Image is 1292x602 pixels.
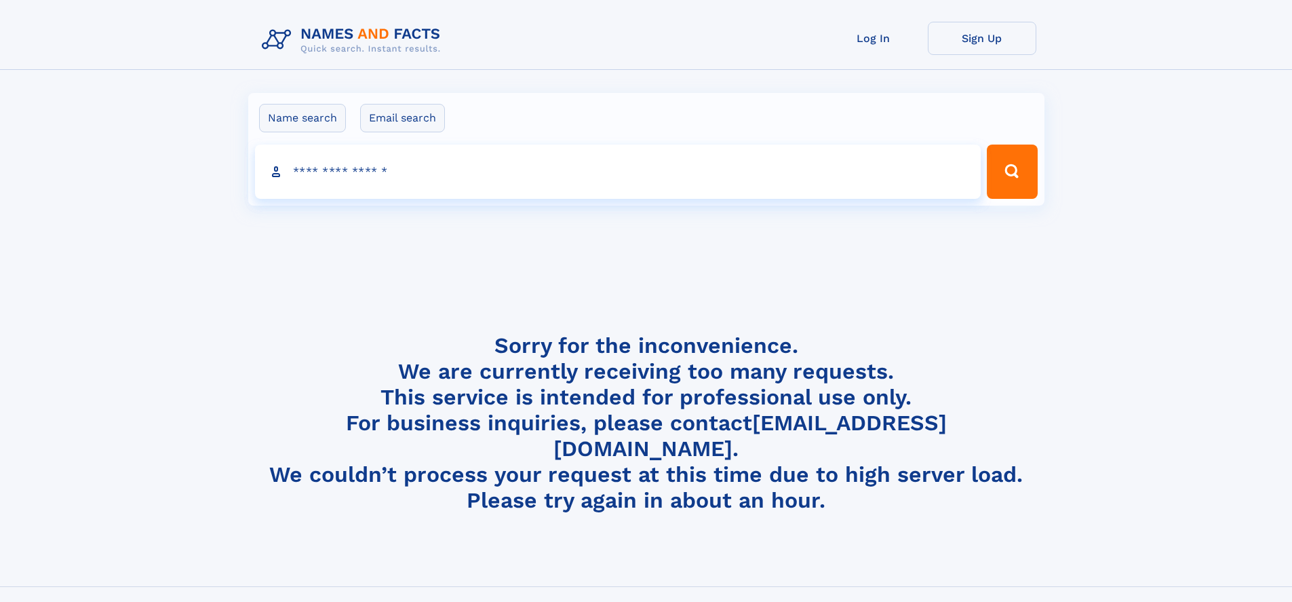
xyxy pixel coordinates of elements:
[256,22,452,58] img: Logo Names and Facts
[987,145,1037,199] button: Search Button
[259,104,346,132] label: Name search
[360,104,445,132] label: Email search
[255,145,981,199] input: search input
[928,22,1036,55] a: Sign Up
[553,410,947,462] a: [EMAIL_ADDRESS][DOMAIN_NAME]
[256,333,1036,514] h4: Sorry for the inconvenience. We are currently receiving too many requests. This service is intend...
[819,22,928,55] a: Log In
